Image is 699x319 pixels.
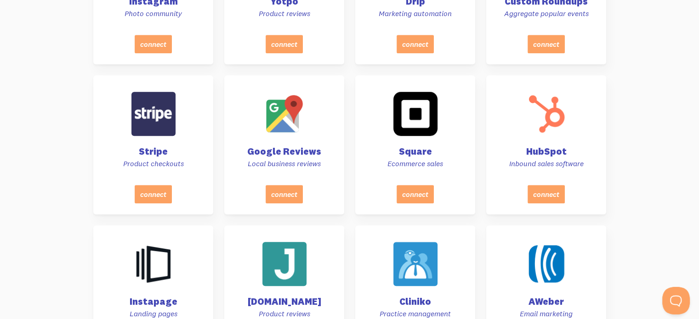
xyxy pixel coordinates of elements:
button: connect [397,185,434,203]
p: Marketing automation [366,9,464,18]
p: Product reviews [235,309,333,319]
h4: HubSpot [497,147,595,156]
p: Product reviews [235,9,333,18]
p: Ecommerce sales [366,159,464,168]
button: connect [528,35,565,53]
button: connect [266,185,303,203]
button: connect [135,35,172,53]
p: Photo community [104,9,202,18]
h4: Cliniko [366,297,464,306]
h4: Stripe [104,147,202,156]
p: Landing pages [104,309,202,319]
a: Stripe Product checkouts connect [93,75,213,214]
h4: Square [366,147,464,156]
img: Fomo [12,12,45,45]
button: connect [135,185,172,203]
iframe: Help Scout Beacon - Open [662,287,690,314]
h4: Google Reviews [235,147,333,156]
p: Product checkouts [104,159,202,168]
button: connect [266,35,303,53]
p: subscribed to Fomo in the last day. [56,21,146,36]
p: Practice management [366,309,464,319]
h4: AWeber [497,297,595,306]
p: Email marketing [497,309,595,319]
h4: [DOMAIN_NAME] [235,297,333,306]
p: Local business reviews [235,159,333,168]
a: Google Reviews Local business reviews connect [224,75,344,214]
button: connect [397,35,434,53]
h4: Instapage [104,297,202,306]
a: Square Ecommerce sales connect [355,75,475,214]
a: This data is verified ⓘ [112,53,155,58]
p: Aggregate popular events [497,9,595,18]
p: Inbound sales software [497,159,595,168]
button: connect [528,185,565,203]
a: HubSpot Inbound sales software connect [486,75,606,214]
strong: new users [56,20,90,29]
